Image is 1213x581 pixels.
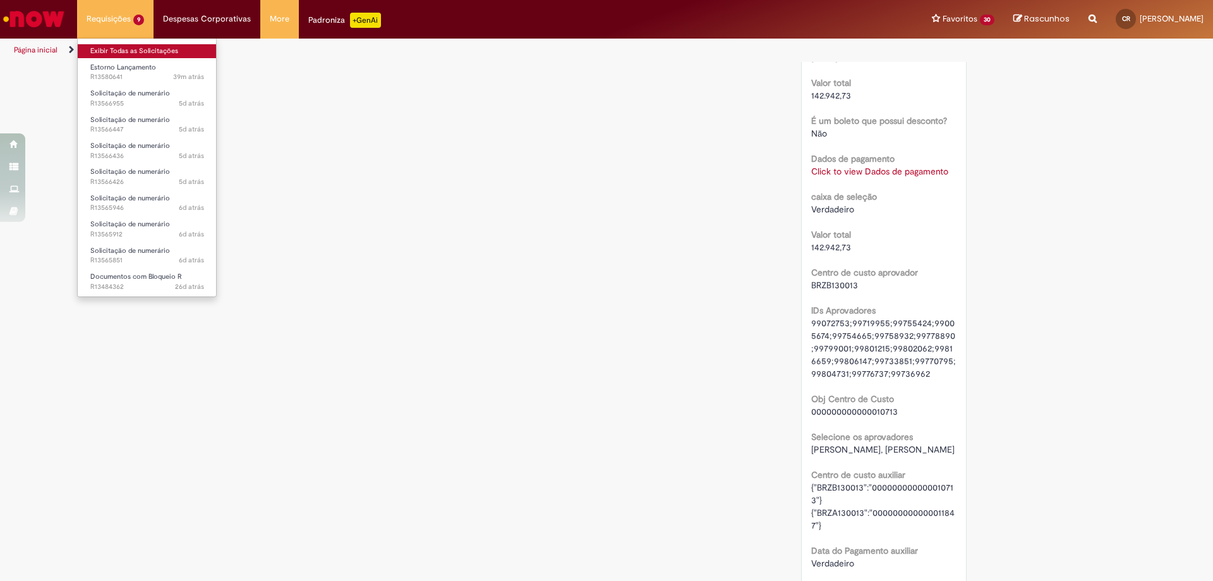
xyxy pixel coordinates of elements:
span: 39m atrás [173,72,204,82]
span: {"BRZB130013":"000000000000010713"} {"BRZA130013":"000000000000011847"} [811,482,955,531]
span: R13565912 [90,229,204,240]
span: [PERSON_NAME], [PERSON_NAME] [811,444,955,455]
span: Solicitação de numerário [90,115,170,125]
span: 6d atrás [179,229,204,239]
span: 26d atrás [175,282,204,291]
span: Solicitação de numerário [90,193,170,203]
time: 05/09/2025 11:24:33 [175,282,204,291]
a: Aberto R13566436 : Solicitação de numerário [78,139,217,162]
span: R13565851 [90,255,204,266]
span: 6d atrás [179,255,204,265]
span: Solicitação de numerário [90,167,170,176]
a: Aberto R13566955 : Solicitação de numerário [78,87,217,110]
b: Centro de custo auxiliar [811,469,905,480]
span: R13484362 [90,282,204,292]
span: Estorno Lançamento [90,63,156,72]
span: Solicitação de numerário [90,246,170,255]
span: Solicitação de numerário [90,219,170,229]
span: BRZB130013 [811,279,858,291]
ul: Requisições [77,38,217,297]
a: Aberto R13565912 : Solicitação de numerário [78,217,217,241]
b: Selecione os aprovadores [811,431,913,443]
a: Página inicial [14,45,57,55]
b: Valor total [811,77,851,89]
a: Aberto R13566426 : Solicitação de numerário [78,165,217,188]
span: Favoritos [943,13,977,25]
span: R13566436 [90,151,204,161]
span: R13566955 [90,99,204,109]
span: R13565946 [90,203,204,213]
b: Centro de custo aprovador [811,267,918,278]
span: Despesas Corporativas [163,13,251,25]
span: 30 [980,15,994,25]
p: +GenAi [350,13,381,28]
div: Padroniza [308,13,381,28]
b: Valor total [811,229,851,240]
a: Rascunhos [1013,13,1070,25]
span: 142.942,73 [811,242,851,253]
span: 5d atrás [179,151,204,161]
span: CR [1122,15,1130,23]
span: 9 [133,15,144,25]
a: Aberto R13566447 : Solicitação de numerário [78,113,217,137]
b: IDs Aprovadores [811,305,876,316]
span: R13580641 [90,72,204,82]
span: Verdadeiro [811,558,854,569]
span: More [270,13,289,25]
time: 25/09/2025 12:28:11 [179,151,204,161]
time: 25/09/2025 12:31:18 [179,125,204,134]
span: 142.942,73 [811,90,851,101]
time: 25/09/2025 10:59:41 [179,203,204,212]
a: Aberto R13580641 : Estorno Lançamento [78,61,217,84]
span: [PERSON_NAME] [1140,13,1204,24]
span: R13566426 [90,177,204,187]
span: Rascunhos [1024,13,1070,25]
span: [DATE] [811,52,838,63]
time: 25/09/2025 10:55:35 [179,229,204,239]
span: Não [811,128,827,139]
a: Aberto R13484362 : Documentos com Bloqueio R [78,270,217,293]
span: 5d atrás [179,125,204,134]
span: Verdadeiro [811,204,854,215]
b: caixa de seleção [811,191,877,202]
a: Aberto R13565851 : Solicitação de numerário [78,244,217,267]
b: Data do Pagamento auxiliar [811,545,918,556]
span: Solicitação de numerário [90,141,170,150]
span: Requisições [87,13,131,25]
span: Solicitação de numerário [90,89,170,98]
span: 000000000000010713 [811,406,898,417]
span: R13566447 [90,125,204,135]
a: Exibir Todas as Solicitações [78,44,217,58]
time: 30/09/2025 10:52:44 [173,72,204,82]
span: 99072753;99719955;99755424;99005674;99754665;99758932;99778890;99799001;99801215;99802062;9981665... [811,317,956,379]
b: Dados de pagamento [811,153,895,164]
img: ServiceNow [1,6,66,32]
b: É um boleto que possui desconto? [811,115,947,126]
span: 5d atrás [179,99,204,108]
span: 6d atrás [179,203,204,212]
time: 25/09/2025 14:32:46 [179,99,204,108]
a: Aberto R13565946 : Solicitação de numerário [78,192,217,215]
ul: Trilhas de página [9,39,799,62]
span: 5d atrás [179,177,204,187]
a: Click to view Dados de pagamento [811,166,948,177]
b: Obj Centro de Custo [811,393,894,405]
span: Documentos com Bloqueio R [90,272,182,281]
time: 25/09/2025 12:24:49 [179,177,204,187]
